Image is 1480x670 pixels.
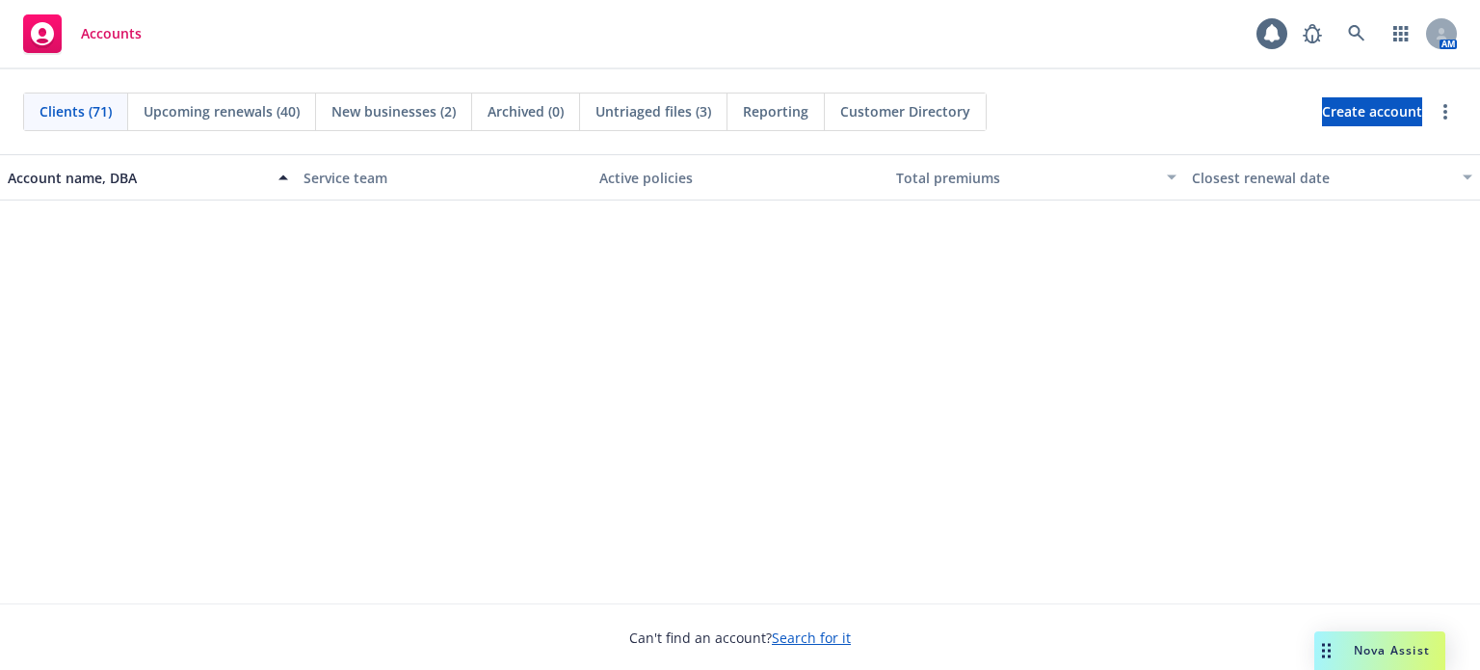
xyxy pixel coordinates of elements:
div: Closest renewal date [1192,168,1451,188]
span: Reporting [743,101,808,121]
button: Total premiums [888,154,1184,201]
button: Active policies [592,154,887,201]
span: Untriaged files (3) [595,101,711,121]
a: Search [1337,14,1376,53]
a: Report a Bug [1293,14,1332,53]
span: Create account [1322,94,1422,130]
span: Can't find an account? [629,628,851,648]
a: Search for it [772,629,851,647]
div: Account name, DBA [8,168,267,188]
span: Upcoming renewals (40) [144,101,300,121]
button: Closest renewal date [1184,154,1480,201]
span: Accounts [81,26,142,41]
div: Total premiums [896,168,1155,188]
a: Accounts [15,7,149,61]
span: Archived (0) [488,101,564,121]
a: Create account [1322,97,1422,126]
a: Switch app [1382,14,1420,53]
span: Nova Assist [1354,642,1430,658]
a: more [1434,100,1457,123]
div: Service team [304,168,584,188]
button: Nova Assist [1314,631,1445,670]
span: Clients (71) [40,101,112,121]
div: Drag to move [1314,631,1338,670]
div: Active policies [599,168,880,188]
span: Customer Directory [840,101,970,121]
span: New businesses (2) [331,101,456,121]
button: Service team [296,154,592,201]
